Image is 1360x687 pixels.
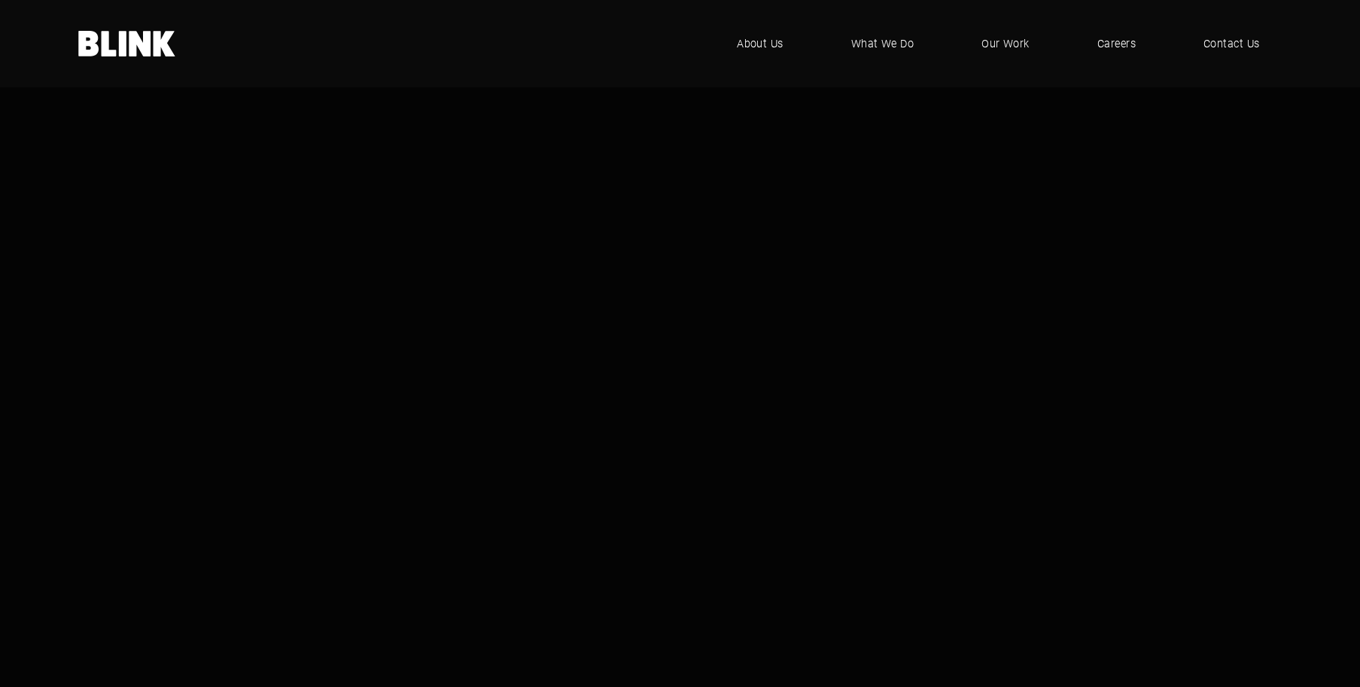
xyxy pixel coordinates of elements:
[737,35,783,52] span: About Us
[1097,35,1136,52] span: Careers
[78,31,176,56] a: Home
[829,21,937,66] a: What We Do
[714,21,806,66] a: About Us
[851,35,914,52] span: What We Do
[981,35,1030,52] span: Our Work
[1203,35,1260,52] span: Contact Us
[1075,21,1158,66] a: Careers
[959,21,1052,66] a: Our Work
[1181,21,1282,66] a: Contact Us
